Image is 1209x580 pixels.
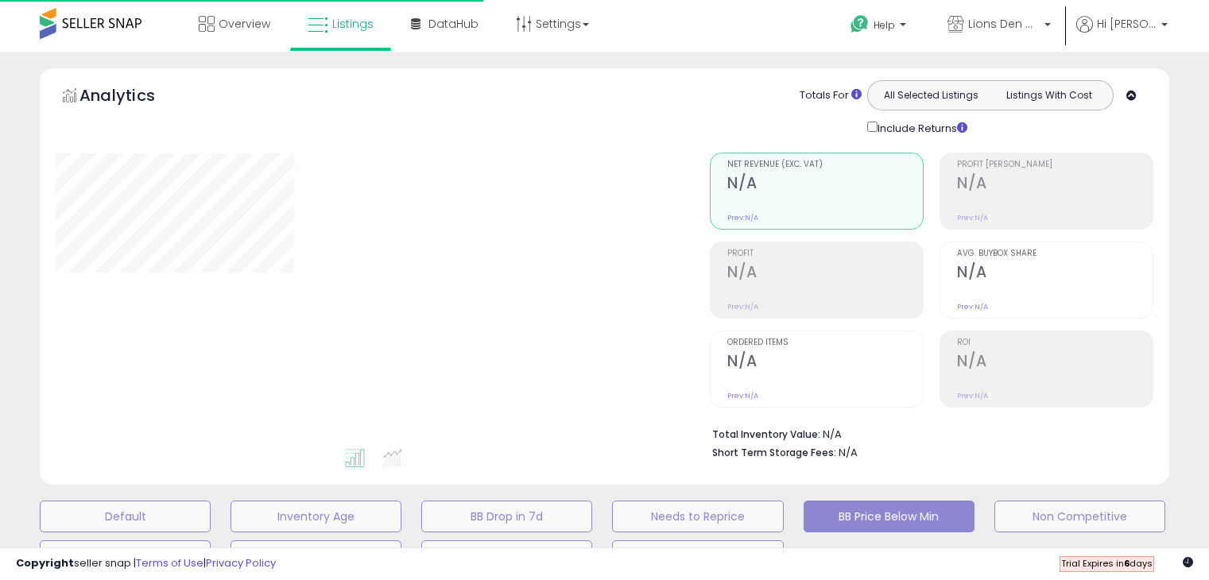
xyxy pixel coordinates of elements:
[874,18,895,32] span: Help
[727,213,758,222] small: Prev: N/A
[1097,16,1157,32] span: Hi [PERSON_NAME]
[40,501,211,532] button: Default
[231,501,401,532] button: Inventory Age
[231,540,401,572] button: Selling @ Max
[1076,16,1168,52] a: Hi [PERSON_NAME]
[1124,557,1130,570] b: 6
[16,556,276,571] div: seller snap | |
[850,14,870,34] i: Get Help
[957,263,1153,284] h2: N/A
[712,427,820,441] b: Total Inventory Value:
[428,16,479,32] span: DataHub
[727,352,923,373] h2: N/A
[712,446,836,459] b: Short Term Storage Fees:
[990,85,1108,106] button: Listings With Cost
[804,501,975,532] button: BB Price Below Min
[957,174,1153,195] h2: N/A
[16,555,74,570] strong: Copyright
[727,391,758,400] small: Prev: N/A
[712,423,1141,443] li: N/A
[727,249,923,258] span: Profit
[332,16,374,32] span: Listings
[79,84,186,110] h5: Analytics
[838,2,922,52] a: Help
[612,501,783,532] button: Needs to Reprice
[957,160,1153,169] span: Profit [PERSON_NAME]
[800,88,862,103] div: Totals For
[421,501,592,532] button: BB Drop in 7d
[957,213,988,222] small: Prev: N/A
[421,540,592,572] button: Items Being Repriced
[1061,557,1153,570] span: Trial Expires in days
[727,174,923,195] h2: N/A
[40,540,211,572] button: Top Sellers
[727,302,758,311] small: Prev: N/A
[136,555,203,570] a: Terms of Use
[957,249,1153,258] span: Avg. Buybox Share
[957,338,1153,347] span: ROI
[957,352,1153,373] h2: N/A
[957,302,988,311] small: Prev: N/A
[839,445,858,460] span: N/A
[968,16,1040,32] span: Lions Den Distribution
[994,501,1165,532] button: Non Competitive
[872,85,990,106] button: All Selected Listings
[855,118,986,137] div: Include Returns
[957,391,988,400] small: Prev: N/A
[219,16,270,32] span: Overview
[727,160,923,169] span: Net Revenue (Exc. VAT)
[727,338,923,347] span: Ordered Items
[727,263,923,284] h2: N/A
[612,540,783,572] button: 30 Day Decrease
[206,555,276,570] a: Privacy Policy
